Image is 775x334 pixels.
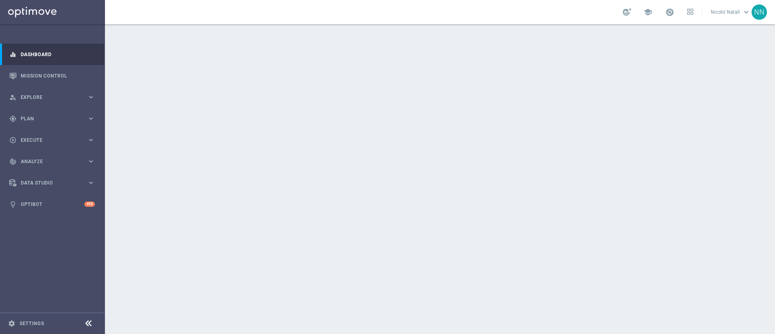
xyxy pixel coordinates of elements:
i: settings [8,320,15,327]
span: Analyze [21,159,87,164]
div: Execute [9,137,87,144]
i: keyboard_arrow_right [87,115,95,122]
i: keyboard_arrow_right [87,158,95,165]
span: Execute [21,138,87,143]
span: keyboard_arrow_down [742,8,751,17]
div: NN [752,4,767,20]
span: Plan [21,116,87,121]
button: track_changes Analyze keyboard_arrow_right [9,158,95,165]
i: gps_fixed [9,115,17,122]
a: Optibot [21,193,84,215]
button: gps_fixed Plan keyboard_arrow_right [9,116,95,122]
i: track_changes [9,158,17,165]
i: keyboard_arrow_right [87,93,95,101]
button: Data Studio keyboard_arrow_right [9,180,95,186]
i: lightbulb [9,201,17,208]
a: Nicolo' Natalikeyboard_arrow_down [710,6,752,18]
button: play_circle_outline Execute keyboard_arrow_right [9,137,95,143]
div: Optibot [9,193,95,215]
div: +10 [84,202,95,207]
div: Explore [9,94,87,101]
button: lightbulb Optibot +10 [9,201,95,208]
button: Mission Control [9,73,95,79]
div: Mission Control [9,65,95,86]
div: Data Studio [9,179,87,187]
a: Dashboard [21,44,95,65]
span: Explore [21,95,87,100]
div: Dashboard [9,44,95,65]
div: Analyze [9,158,87,165]
a: Settings [19,321,44,326]
button: person_search Explore keyboard_arrow_right [9,94,95,101]
a: Mission Control [21,65,95,86]
span: school [643,8,652,17]
i: equalizer [9,51,17,58]
div: Plan [9,115,87,122]
span: Data Studio [21,181,87,185]
i: play_circle_outline [9,137,17,144]
button: equalizer Dashboard [9,51,95,58]
i: keyboard_arrow_right [87,179,95,187]
i: person_search [9,94,17,101]
i: keyboard_arrow_right [87,136,95,144]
